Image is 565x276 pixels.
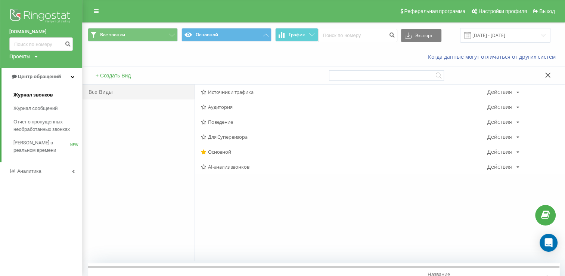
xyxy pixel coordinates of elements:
[201,164,487,169] span: AI-анализ звонков
[201,134,487,139] span: Для Супервизора
[543,72,553,80] button: Закрыть
[100,32,125,38] span: Все звонки
[404,8,465,14] span: Реферальная программа
[401,29,441,42] button: Экспорт
[428,53,559,60] a: Когда данные могут отличаться от других систем
[13,115,82,136] a: Отчет о пропущенных необработанных звонках
[201,89,487,95] span: Источники трафика
[13,88,82,102] a: Журнал звонков
[13,118,78,133] span: Отчет о пропущенных необработанных звонках
[201,104,487,110] span: Аудитория
[18,74,61,79] span: Центр обращений
[13,136,82,157] a: [PERSON_NAME] в реальном времениNEW
[487,164,512,169] div: Действия
[93,72,133,79] button: + Создать Вид
[487,149,512,154] div: Действия
[540,234,558,252] div: Open Intercom Messenger
[17,168,41,174] span: Аналитика
[9,7,73,26] img: Ringostat logo
[9,37,73,51] input: Поиск по номеру
[9,28,73,36] a: [DOMAIN_NAME]
[487,119,512,125] div: Действия
[539,8,555,14] span: Выход
[487,104,512,110] div: Действия
[201,149,487,154] span: Основной
[318,29,397,42] input: Поиск по номеру
[478,8,527,14] span: Настройки профиля
[9,53,30,60] div: Проекты
[487,134,512,139] div: Действия
[1,68,82,86] a: Центр обращений
[289,32,305,37] span: График
[487,89,512,95] div: Действия
[275,28,318,42] button: График
[13,139,70,154] span: [PERSON_NAME] в реальном времени
[201,119,487,125] span: Поведение
[181,28,271,42] button: Основной
[83,85,195,99] div: Все Виды
[13,105,58,112] span: Журнал сообщений
[13,91,53,99] span: Журнал звонков
[13,102,82,115] a: Журнал сообщений
[88,28,178,42] button: Все звонки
